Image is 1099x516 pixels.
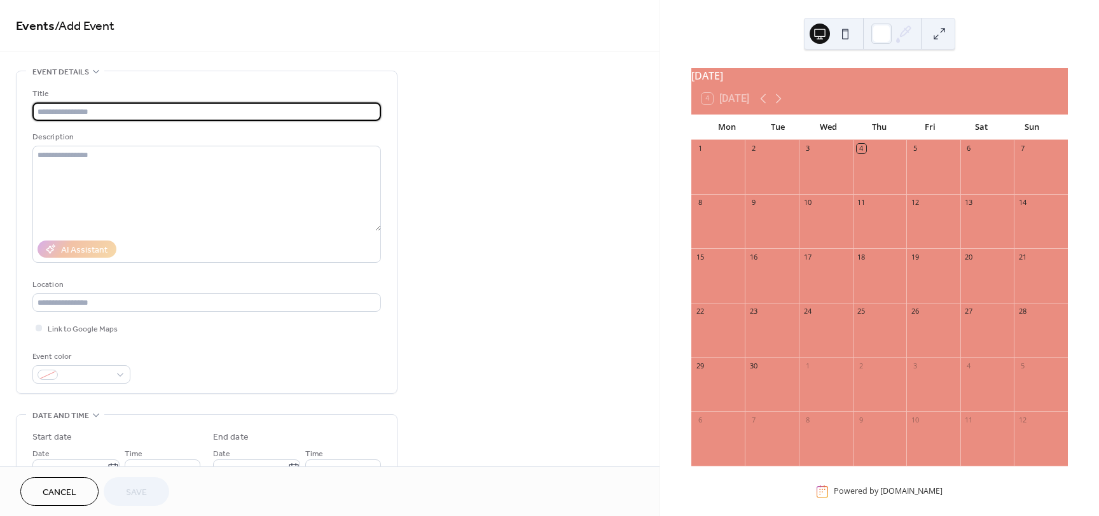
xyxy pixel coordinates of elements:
div: 7 [1018,144,1027,153]
div: 27 [964,307,974,316]
div: 4 [964,361,974,370]
div: Description [32,130,378,144]
div: 8 [695,198,705,207]
div: 2 [857,361,866,370]
div: Powered by [834,486,943,497]
div: 11 [964,415,974,424]
div: 1 [803,361,812,370]
div: 6 [964,144,974,153]
div: 3 [803,144,812,153]
div: Fri [905,115,956,140]
div: 7 [749,415,758,424]
div: 19 [910,252,920,261]
div: 10 [803,198,812,207]
div: Location [32,278,378,291]
div: 5 [1018,361,1027,370]
div: 6 [695,415,705,424]
div: 12 [910,198,920,207]
div: 12 [1018,415,1027,424]
div: 9 [749,198,758,207]
div: 30 [749,361,758,370]
div: Wed [803,115,854,140]
a: [DOMAIN_NAME] [880,486,943,497]
div: 11 [857,198,866,207]
div: End date [213,431,249,444]
span: Date and time [32,409,89,422]
span: Time [125,447,142,461]
a: Events [16,14,55,39]
div: 20 [964,252,974,261]
button: Cancel [20,477,99,506]
div: 10 [910,415,920,424]
div: Sun [1007,115,1058,140]
div: [DATE] [691,68,1068,83]
div: 8 [803,415,812,424]
div: 2 [749,144,758,153]
div: 22 [695,307,705,316]
div: 18 [857,252,866,261]
span: Date [213,447,230,461]
div: Tue [752,115,803,140]
div: Thu [854,115,905,140]
div: 23 [749,307,758,316]
span: / Add Event [55,14,114,39]
div: Mon [702,115,752,140]
div: 25 [857,307,866,316]
div: 1 [695,144,705,153]
div: 13 [964,198,974,207]
div: Start date [32,431,72,444]
div: 5 [910,144,920,153]
span: Time [305,447,323,461]
div: 15 [695,252,705,261]
span: Event details [32,66,89,79]
div: 29 [695,361,705,370]
div: Sat [956,115,1007,140]
div: 3 [910,361,920,370]
div: 16 [749,252,758,261]
div: 24 [803,307,812,316]
div: 14 [1018,198,1027,207]
div: 17 [803,252,812,261]
div: 26 [910,307,920,316]
div: Title [32,87,378,101]
div: 9 [857,415,866,424]
div: 28 [1018,307,1027,316]
div: 4 [857,144,866,153]
div: Event color [32,350,128,363]
div: 21 [1018,252,1027,261]
span: Date [32,447,50,461]
span: Link to Google Maps [48,323,118,336]
span: Cancel [43,486,76,499]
